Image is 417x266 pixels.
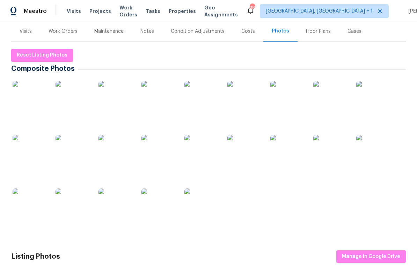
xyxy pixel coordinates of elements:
div: Notes [140,28,154,35]
span: Properties [169,8,196,15]
span: Geo Assignments [204,4,238,18]
span: Visits [67,8,81,15]
div: Work Orders [49,28,78,35]
div: Costs [241,28,255,35]
span: Projects [89,8,111,15]
span: Work Orders [119,4,137,18]
span: [GEOGRAPHIC_DATA], [GEOGRAPHIC_DATA] + 1 [266,8,373,15]
div: Listing Photos [11,253,60,260]
div: Condition Adjustments [171,28,225,35]
button: Reset Listing Photos [11,49,73,62]
div: Visits [20,28,32,35]
span: Maestro [24,8,47,15]
div: Floor Plans [306,28,331,35]
span: Manage in Google Drive [342,252,400,261]
div: Cases [347,28,361,35]
div: 38 [250,4,255,11]
button: Manage in Google Drive [336,250,406,263]
div: Photos [272,28,289,35]
span: Composite Photos [11,65,78,72]
span: Reset Listing Photos [17,51,67,60]
span: Tasks [146,9,160,14]
div: Maintenance [94,28,124,35]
